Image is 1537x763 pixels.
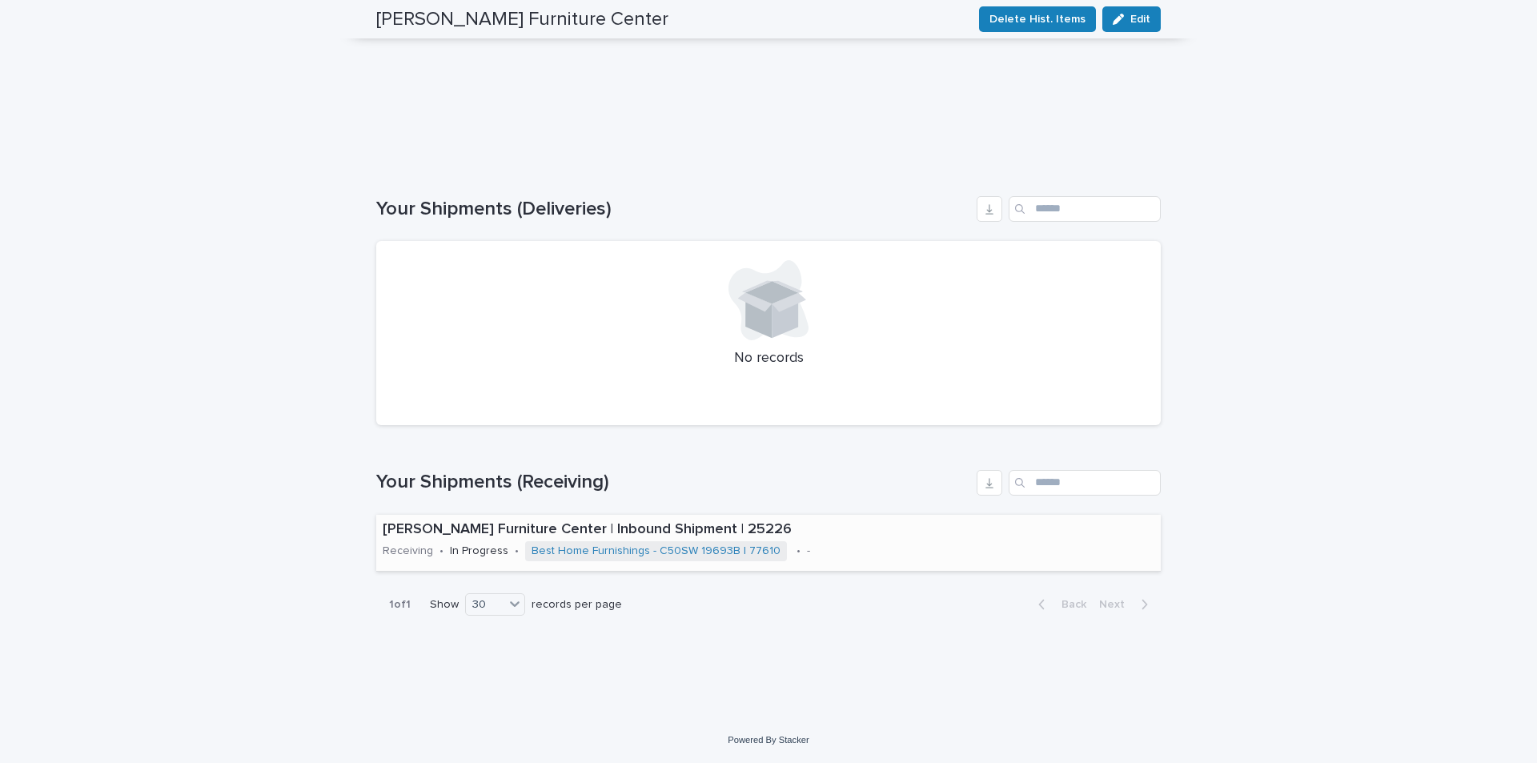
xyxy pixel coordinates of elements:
p: - [807,544,810,558]
p: • [439,544,443,558]
input: Search [1009,470,1161,496]
h1: Your Shipments (Deliveries) [376,198,970,221]
h1: Your Shipments (Receiving) [376,471,970,494]
p: Show [430,598,459,612]
button: Delete Hist. Items [979,6,1096,32]
p: records per page [532,598,622,612]
button: Next [1093,597,1161,612]
p: In Progress [450,544,508,558]
h2: [PERSON_NAME] Furniture Center [376,8,668,31]
div: 30 [466,596,504,613]
p: • [797,544,801,558]
p: [PERSON_NAME] Furniture Center | Inbound Shipment | 25226 [383,521,1154,539]
span: Edit [1130,14,1150,25]
span: Back [1052,599,1086,610]
input: Search [1009,196,1161,222]
a: Powered By Stacker [728,735,809,745]
p: 1 of 1 [376,585,423,624]
p: Receiving [383,544,433,558]
button: Back [1025,597,1093,612]
button: Edit [1102,6,1161,32]
p: • [515,544,519,558]
p: No records [395,350,1142,367]
a: [PERSON_NAME] Furniture Center | Inbound Shipment | 25226Receiving•In Progress•Best Home Furnishi... [376,515,1161,572]
a: Best Home Furnishings - C50SW 19693B | 77610 [532,544,781,558]
span: Delete Hist. Items [989,11,1086,27]
span: Next [1099,599,1134,610]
